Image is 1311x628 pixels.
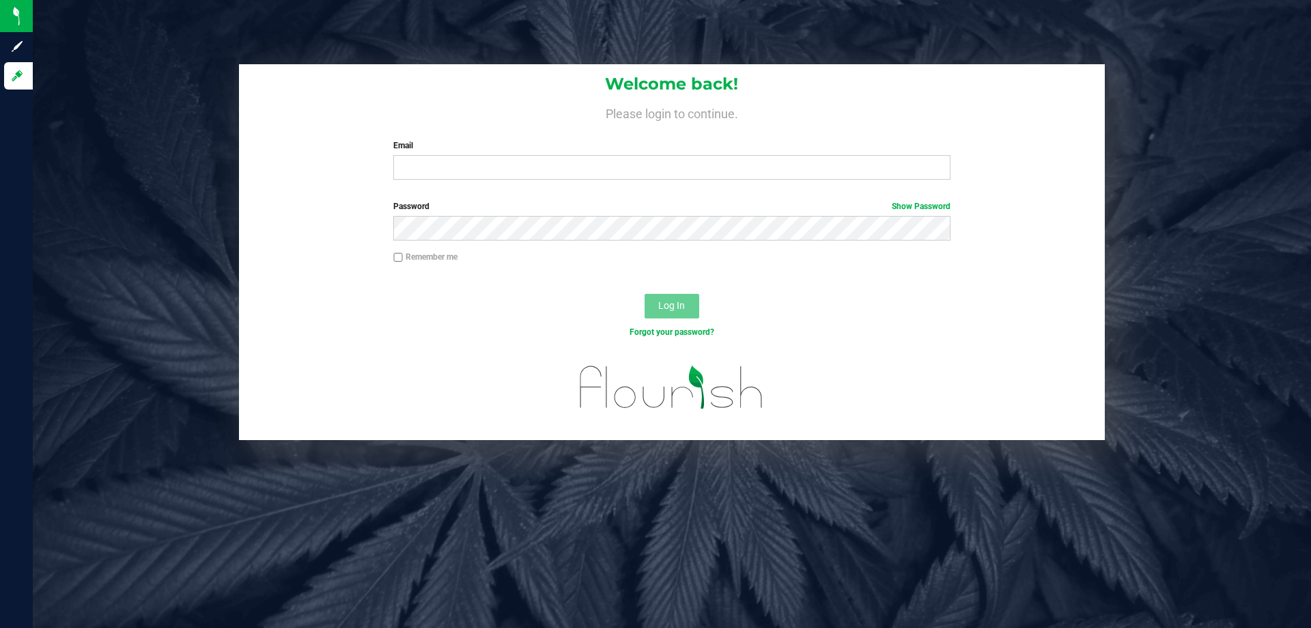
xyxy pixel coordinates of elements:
[10,40,24,53] inline-svg: Sign up
[645,294,699,318] button: Log In
[658,300,685,311] span: Log In
[393,251,457,263] label: Remember me
[10,69,24,83] inline-svg: Log in
[630,327,714,337] a: Forgot your password?
[393,139,950,152] label: Email
[892,202,950,211] a: Show Password
[393,202,429,211] span: Password
[239,104,1105,120] h4: Please login to continue.
[563,353,780,422] img: flourish_logo.svg
[239,75,1105,93] h1: Welcome back!
[393,253,403,262] input: Remember me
